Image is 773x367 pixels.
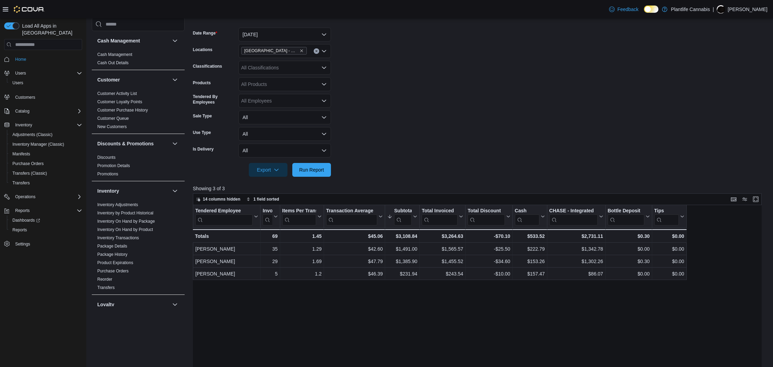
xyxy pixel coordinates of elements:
[203,196,241,202] span: 14 columns hidden
[12,142,64,147] span: Inventory Manager (Classic)
[326,208,383,225] button: Transaction Average
[654,232,684,240] div: $0.00
[515,208,539,214] div: Cash
[515,257,545,265] div: $153.26
[97,107,148,113] span: Customer Purchase History
[422,270,463,278] div: $243.54
[282,208,316,225] div: Items Per Transaction
[97,260,133,265] span: Product Expirations
[263,208,272,225] div: Invoices Sold
[300,49,304,53] button: Remove Calgary - Mahogany Market from selection in this group
[193,30,217,36] label: Date Range
[282,232,322,240] div: 1.45
[515,245,545,253] div: $222.79
[730,195,738,203] button: Keyboard shortcuts
[326,232,383,240] div: $45.06
[549,208,603,225] button: CHASE - Integrated
[654,208,684,225] button: Tips
[238,28,331,41] button: [DATE]
[387,208,417,225] button: Subtotal
[12,107,82,115] span: Catalog
[468,232,510,240] div: -$70.10
[12,93,82,101] span: Customers
[7,149,85,159] button: Manifests
[97,99,142,105] span: Customer Loyalty Points
[171,300,179,309] button: Loyalty
[97,252,127,257] span: Package History
[97,37,169,44] button: Cash Management
[97,171,118,177] span: Promotions
[654,270,684,278] div: $0.00
[97,211,154,215] a: Inventory by Product Historical
[97,285,115,290] span: Transfers
[195,257,258,265] div: [PERSON_NAME]
[97,60,129,66] span: Cash Out Details
[97,202,138,207] a: Inventory Adjustments
[97,163,130,168] a: Promotion Details
[97,235,139,241] span: Inventory Transactions
[10,79,82,87] span: Users
[253,196,279,202] span: 1 field sorted
[326,245,383,253] div: $42.60
[238,127,331,141] button: All
[12,240,33,248] a: Settings
[299,166,324,173] span: Run Report
[12,206,32,215] button: Reports
[282,270,322,278] div: 1.2
[97,187,119,194] h3: Inventory
[97,210,154,216] span: Inventory by Product Historical
[12,180,30,186] span: Transfers
[193,94,236,105] label: Tendered By Employees
[282,208,322,225] button: Items Per Transaction
[19,22,82,36] span: Load All Apps in [GEOGRAPHIC_DATA]
[193,195,243,203] button: 14 columns hidden
[15,194,36,200] span: Operations
[394,208,412,214] div: Subtotal
[15,122,32,128] span: Inventory
[263,232,277,240] div: 69
[97,269,129,273] a: Purchase Orders
[549,270,603,278] div: $86.07
[617,6,638,13] span: Feedback
[12,107,32,115] button: Catalog
[549,257,603,265] div: $1,302.26
[321,65,327,70] button: Open list of options
[97,60,129,65] a: Cash Out Details
[12,80,23,86] span: Users
[1,120,85,130] button: Inventory
[12,55,29,64] a: Home
[644,6,658,13] input: Dark Mode
[321,48,327,54] button: Open list of options
[171,139,179,148] button: Discounts & Promotions
[171,76,179,84] button: Customer
[1,92,85,102] button: Customers
[321,98,327,104] button: Open list of options
[195,208,253,225] div: Tendered Employee
[326,270,383,278] div: $46.39
[15,241,30,247] span: Settings
[97,140,169,147] button: Discounts & Promotions
[292,163,331,177] button: Run Report
[10,179,82,187] span: Transfers
[12,69,29,77] button: Users
[607,208,644,225] div: Bottle Deposit
[15,95,35,100] span: Customers
[515,270,545,278] div: $157.47
[326,208,377,214] div: Transaction Average
[97,108,148,113] a: Customer Purchase History
[468,245,510,253] div: -$25.50
[97,91,137,96] a: Customer Activity List
[15,108,29,114] span: Catalog
[4,51,82,267] nav: Complex example
[326,208,377,225] div: Transaction Average
[7,159,85,168] button: Purchase Orders
[7,168,85,178] button: Transfers (Classic)
[12,121,35,129] button: Inventory
[12,69,82,77] span: Users
[10,179,32,187] a: Transfers
[195,208,253,214] div: Tendered Employee
[97,124,127,129] a: New Customers
[10,131,82,139] span: Adjustments (Classic)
